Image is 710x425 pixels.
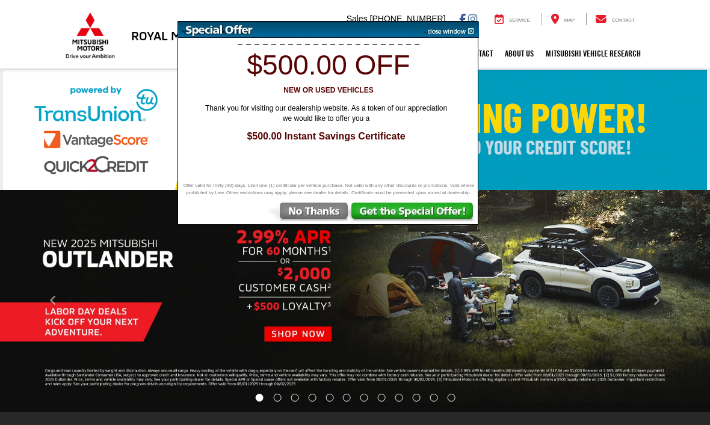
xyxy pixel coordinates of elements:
[178,22,419,38] img: Special Offer
[197,103,455,124] span: Thank you for visiting our dealership website. As a token of our appreciation we would like to of...
[586,13,644,25] a: Contact
[343,394,351,402] li: Go to slide number 6.
[459,14,466,23] a: Facebook: Click to visit our Facebook page
[185,50,472,81] h1: $500.00 off
[326,394,333,402] li: Go to slide number 5.
[256,394,264,402] li: Go to slide number 1.
[540,38,647,69] a: Mitsubishi Vehicle Research
[273,394,281,402] li: Go to slide number 2.
[460,38,499,69] a: Contact
[612,17,635,23] span: Contact
[181,182,476,197] span: Offer valid for thirty (30) days. Limit one (1) certificate per vehicle purchase. Not valid with ...
[468,14,477,23] a: Instagram: Click to visit our Instagram page
[603,214,710,388] button: Click to view next picture.
[395,394,403,402] li: Go to slide number 9.
[542,13,584,25] a: Map
[486,13,539,25] a: Service
[499,38,540,69] a: About Us
[191,130,461,144] span: $500.00 Instant Savings Certificate
[564,17,575,23] span: Map
[347,14,368,23] span: Sales
[63,12,117,59] img: Mitsubishi
[418,22,479,38] img: close window
[291,394,298,402] li: Go to slide number 3.
[447,394,455,402] li: Go to slide number 12.
[267,203,350,224] img: No Thanks, Continue to Website
[3,70,707,190] img: Check Your Buying Power
[413,394,421,402] li: Go to slide number 10.
[350,203,478,224] img: Get the Special Offer
[360,394,368,402] li: Go to slide number 7.
[378,394,386,402] li: Go to slide number 8.
[370,14,446,23] span: [PHONE_NUMBER]
[131,29,236,42] h3: Royal Mitsubishi
[430,394,438,402] li: Go to slide number 11.
[509,17,530,23] span: Service
[308,394,316,402] li: Go to slide number 4.
[185,87,472,94] h3: New or Used Vehicles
